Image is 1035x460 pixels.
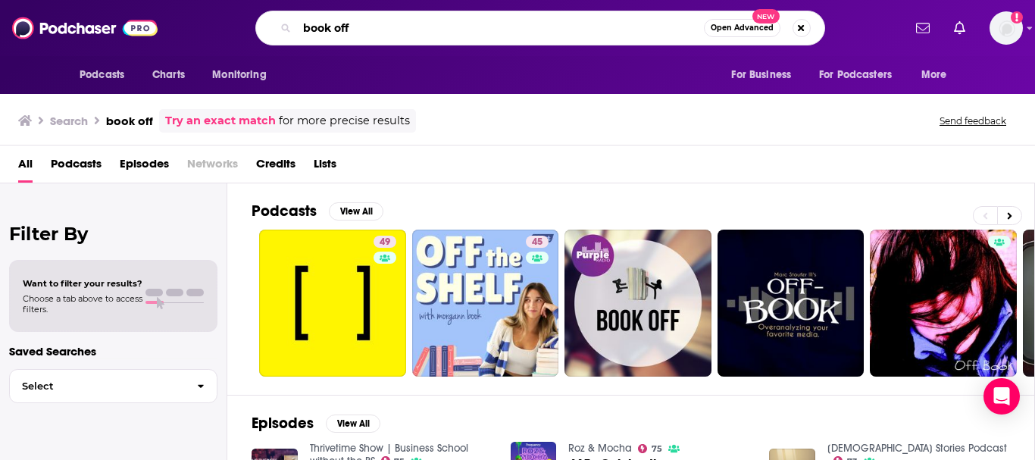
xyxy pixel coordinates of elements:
[256,152,295,183] a: Credits
[18,152,33,183] a: All
[819,64,892,86] span: For Podcasters
[910,15,936,41] a: Show notifications dropdown
[212,64,266,86] span: Monitoring
[23,278,142,289] span: Want to filter your results?
[314,152,336,183] a: Lists
[51,152,102,183] a: Podcasts
[252,414,380,433] a: EpisodesView All
[106,114,153,128] h3: book off
[255,11,825,45] div: Search podcasts, credits, & more...
[809,61,914,89] button: open menu
[142,61,194,89] a: Charts
[9,223,217,245] h2: Filter By
[50,114,88,128] h3: Search
[827,442,1007,455] a: Mormon Stories Podcast
[202,61,286,89] button: open menu
[380,235,390,250] span: 49
[948,15,971,41] a: Show notifications dropdown
[532,235,543,250] span: 45
[23,293,142,314] span: Choose a tab above to access filters.
[252,202,317,221] h2: Podcasts
[711,24,774,32] span: Open Advanced
[990,11,1023,45] button: Show profile menu
[731,64,791,86] span: For Business
[990,11,1023,45] span: Logged in as hconnor
[152,64,185,86] span: Charts
[9,369,217,403] button: Select
[935,114,1011,127] button: Send feedback
[412,230,559,377] a: 45
[374,236,396,248] a: 49
[638,444,662,453] a: 75
[297,16,704,40] input: Search podcasts, credits, & more...
[12,14,158,42] img: Podchaser - Follow, Share and Rate Podcasts
[911,61,966,89] button: open menu
[1011,11,1023,23] svg: Add a profile image
[187,152,238,183] span: Networks
[120,152,169,183] a: Episodes
[752,9,780,23] span: New
[721,61,810,89] button: open menu
[252,202,383,221] a: PodcastsView All
[526,236,549,248] a: 45
[9,344,217,358] p: Saved Searches
[652,446,662,452] span: 75
[983,378,1020,415] div: Open Intercom Messenger
[921,64,947,86] span: More
[329,202,383,221] button: View All
[704,19,780,37] button: Open AdvancedNew
[80,64,124,86] span: Podcasts
[165,112,276,130] a: Try an exact match
[259,230,406,377] a: 49
[10,381,185,391] span: Select
[568,442,632,455] a: Roz & Mocha
[252,414,314,433] h2: Episodes
[279,112,410,130] span: for more precise results
[69,61,144,89] button: open menu
[990,11,1023,45] img: User Profile
[326,415,380,433] button: View All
